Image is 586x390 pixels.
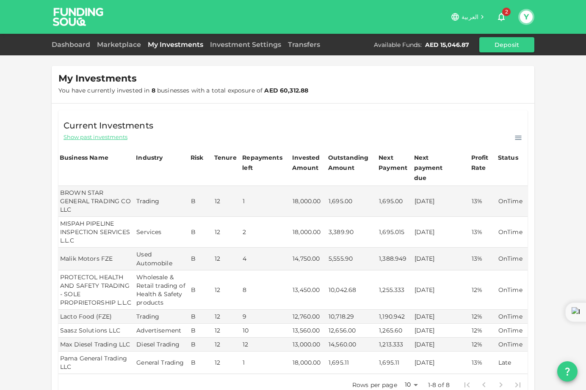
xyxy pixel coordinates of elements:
td: 1,265.60 [377,324,412,338]
div: Business Name [60,153,108,163]
td: B [189,324,213,338]
td: [DATE] [413,324,470,338]
td: Services [135,217,189,248]
div: Tenure [214,153,237,163]
td: 10,042.68 [327,270,377,310]
td: [DATE] [413,248,470,270]
td: OnTime [497,217,528,248]
td: 14,560.00 [327,338,377,352]
td: OnTime [497,324,528,338]
div: Next Payment [379,153,411,173]
td: 12% [470,270,497,310]
td: Trading [135,310,189,324]
td: 1,695.11 [327,352,377,374]
td: 13% [470,352,497,374]
div: Invested Amount [292,153,326,173]
div: Industry [136,153,163,163]
div: Repayments left [242,153,285,173]
td: 12 [213,338,241,352]
div: Risk [191,153,207,163]
td: General Trading [135,352,189,374]
a: My Investments [144,41,207,49]
td: Advertisement [135,324,189,338]
td: 1,213.333 [377,338,412,352]
a: Marketplace [94,41,144,49]
td: OnTime [497,310,528,324]
span: 2 [502,8,511,16]
div: Available Funds : [374,41,422,49]
td: 12% [470,310,497,324]
strong: 8 [152,87,155,94]
td: [DATE] [413,270,470,310]
div: Profit Rate [471,153,495,173]
td: Diesel Trading [135,338,189,352]
strong: AED 60,312.88 [264,87,308,94]
td: [DATE] [413,310,470,324]
td: 1,695.00 [377,186,412,217]
td: 13% [470,248,497,270]
div: Status [498,153,519,163]
td: 10 [241,324,291,338]
td: 4 [241,248,291,270]
td: PROTECTOL HEALTH AND SAFETY TRADING - SOLE PROPRIETORSHIP L.L.C [58,270,135,310]
td: 1 [241,352,291,374]
p: Rows per page [352,381,397,389]
td: B [189,217,213,248]
td: 1,255.333 [377,270,412,310]
td: B [189,310,213,324]
td: 13% [470,186,497,217]
a: Transfers [285,41,323,49]
td: 1,695.11 [377,352,412,374]
td: Pama General Trading LLC [58,352,135,374]
td: MISPAH PIPELINE INSPECTION SERVICES L.L.C [58,217,135,248]
td: [DATE] [413,217,470,248]
td: 12 [241,338,291,352]
td: 1 [241,186,291,217]
td: Trading [135,186,189,217]
td: 13% [470,217,497,248]
span: Show past investments [64,133,127,141]
td: 12% [470,338,497,352]
td: [DATE] [413,338,470,352]
div: Outstanding Amount [328,153,370,173]
td: 12 [213,352,241,374]
td: 12,760.00 [291,310,327,324]
td: 8 [241,270,291,310]
td: Wholesale & Retail trading of Health & Safety products [135,270,189,310]
span: العربية [462,13,478,21]
td: 12,656.00 [327,324,377,338]
td: Used Automobile [135,248,189,270]
td: 18,000.00 [291,186,327,217]
button: question [557,361,578,382]
td: OnTime [497,338,528,352]
td: 12 [213,186,241,217]
button: Deposit [479,37,534,52]
td: 12% [470,324,497,338]
td: OnTime [497,186,528,217]
td: 14,750.00 [291,248,327,270]
td: OnTime [497,270,528,310]
div: AED 15,046.87 [425,41,469,49]
td: 12 [213,310,241,324]
td: 1,190.942 [377,310,412,324]
td: 1,695.00 [327,186,377,217]
td: B [189,270,213,310]
td: 1,388.949 [377,248,412,270]
td: 12 [213,217,241,248]
td: 9 [241,310,291,324]
td: 12 [213,270,241,310]
td: B [189,248,213,270]
a: Dashboard [52,41,94,49]
td: B [189,186,213,217]
td: OnTime [497,248,528,270]
td: Saasz Solutions LLC [58,324,135,338]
